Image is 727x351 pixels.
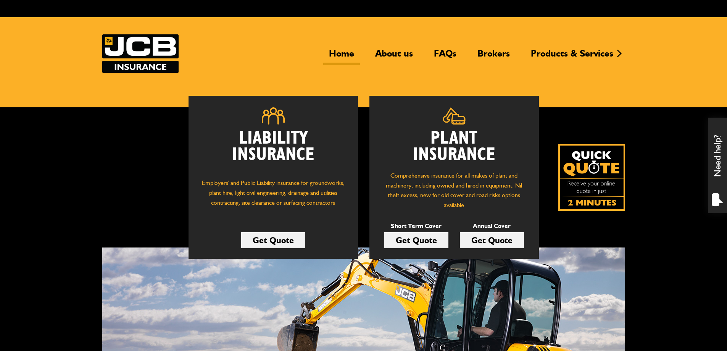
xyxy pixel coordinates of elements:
[384,221,448,231] p: Short Term Cover
[460,221,524,231] p: Annual Cover
[460,232,524,248] a: Get Quote
[428,48,462,65] a: FAQs
[381,130,527,163] h2: Plant Insurance
[558,144,625,211] img: Quick Quote
[102,34,179,73] a: JCB Insurance Services
[200,130,347,171] h2: Liability Insurance
[381,171,527,210] p: Comprehensive insurance for all makes of plant and machinery, including owned and hired in equipm...
[558,144,625,211] a: Get your insurance quote isn just 2-minutes
[384,232,448,248] a: Get Quote
[369,48,419,65] a: About us
[102,34,179,73] img: JCB Insurance Services logo
[323,48,360,65] a: Home
[200,178,347,215] p: Employers' and Public Liability insurance for groundworks, plant hire, light civil engineering, d...
[472,48,516,65] a: Brokers
[525,48,619,65] a: Products & Services
[708,118,727,213] div: Need help?
[241,232,305,248] a: Get Quote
